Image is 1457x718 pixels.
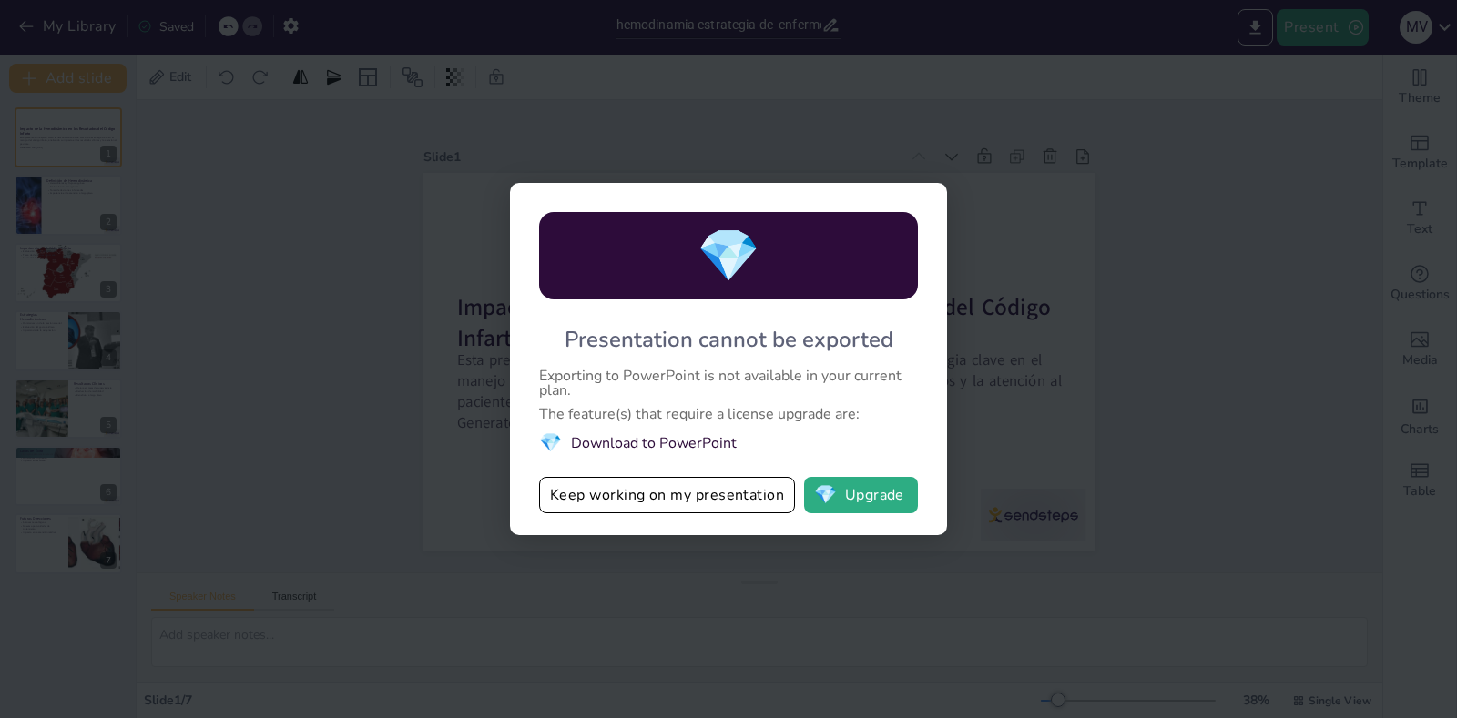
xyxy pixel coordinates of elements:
span: diamond [697,221,760,291]
button: diamondUpgrade [804,477,918,513]
span: diamond [539,430,562,455]
div: Presentation cannot be exported [565,325,893,354]
div: Exporting to PowerPoint is not available in your current plan. [539,369,918,398]
span: diamond [814,486,837,504]
button: Keep working on my presentation [539,477,795,513]
li: Download to PowerPoint [539,430,918,455]
div: The feature(s) that require a license upgrade are: [539,407,918,421]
